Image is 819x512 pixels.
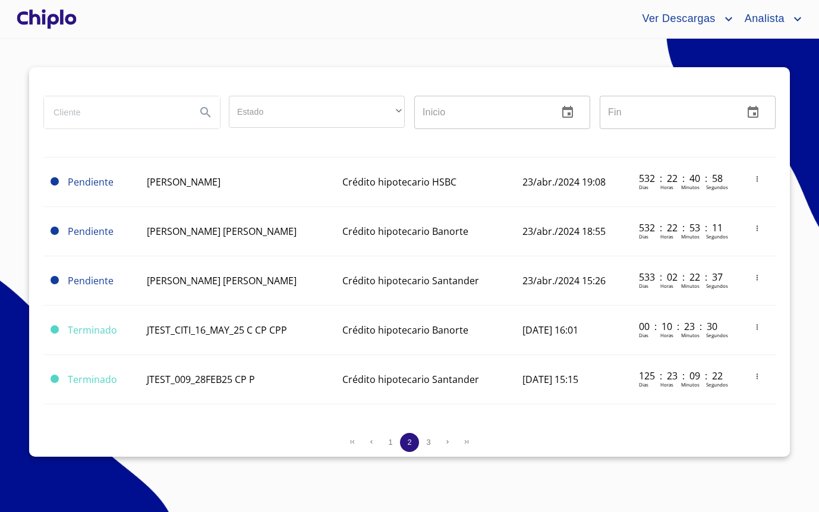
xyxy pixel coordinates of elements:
[342,175,456,189] span: Crédito hipotecario HSBC
[522,274,606,287] span: 23/abr./2024 15:26
[736,10,790,29] span: Analista
[68,274,114,287] span: Pendiente
[681,233,700,240] p: Minutos
[522,175,606,189] span: 23/abr./2024 19:08
[342,323,468,337] span: Crédito hipotecario Banorte
[639,332,648,338] p: Dias
[639,381,648,388] p: Dias
[147,373,255,386] span: JTEST_009_28FEB25 CP P
[342,274,479,287] span: Crédito hipotecario Santander
[522,323,578,337] span: [DATE] 16:01
[522,373,578,386] span: [DATE] 15:15
[419,433,438,452] button: 3
[191,98,220,127] button: Search
[706,332,728,338] p: Segundos
[342,225,468,238] span: Crédito hipotecario Banorte
[51,375,59,383] span: Terminado
[68,175,114,189] span: Pendiente
[639,369,719,382] p: 125 : 23 : 09 : 22
[706,184,728,190] p: Segundos
[681,184,700,190] p: Minutos
[51,276,59,284] span: Pendiente
[147,274,297,287] span: [PERSON_NAME] [PERSON_NAME]
[639,172,719,185] p: 532 : 22 : 40 : 58
[736,10,805,29] button: account of current user
[660,332,673,338] p: Horas
[68,323,117,337] span: Terminado
[639,320,719,333] p: 00 : 10 : 23 : 30
[706,381,728,388] p: Segundos
[633,10,735,29] button: account of current user
[68,225,114,238] span: Pendiente
[342,373,479,386] span: Crédito hipotecario Santander
[381,433,400,452] button: 1
[51,325,59,334] span: Terminado
[639,221,719,234] p: 532 : 22 : 53 : 11
[522,225,606,238] span: 23/abr./2024 18:55
[400,433,419,452] button: 2
[639,184,648,190] p: Dias
[639,271,719,284] p: 533 : 02 : 22 : 37
[229,96,405,128] div: ​
[68,373,117,386] span: Terminado
[660,282,673,289] p: Horas
[681,381,700,388] p: Minutos
[388,438,392,447] span: 1
[147,175,220,189] span: [PERSON_NAME]
[51,227,59,235] span: Pendiente
[639,233,648,240] p: Dias
[147,323,287,337] span: JTEST_CITI_16_MAY_25 C CP CPP
[147,225,297,238] span: [PERSON_NAME] [PERSON_NAME]
[426,438,430,447] span: 3
[639,282,648,289] p: Dias
[44,96,187,128] input: search
[681,332,700,338] p: Minutos
[706,282,728,289] p: Segundos
[660,184,673,190] p: Horas
[681,282,700,289] p: Minutos
[660,381,673,388] p: Horas
[660,233,673,240] p: Horas
[51,177,59,186] span: Pendiente
[407,438,411,447] span: 2
[706,233,728,240] p: Segundos
[633,10,721,29] span: Ver Descargas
